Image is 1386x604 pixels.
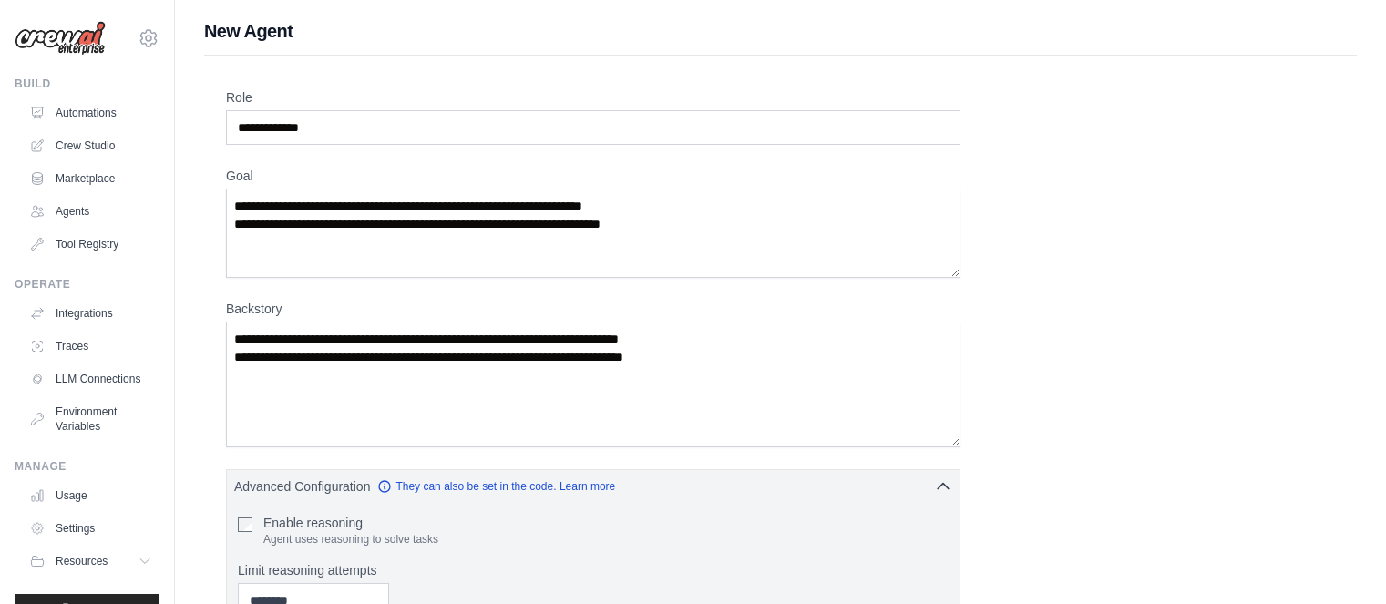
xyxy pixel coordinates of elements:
label: Goal [226,167,960,185]
label: Enable reasoning [263,514,438,532]
a: Usage [22,481,159,510]
label: Role [226,88,960,107]
a: Tool Registry [22,230,159,259]
a: Agents [22,197,159,226]
div: Build [15,77,159,91]
label: Limit reasoning attempts [238,561,949,579]
div: Manage [15,459,159,474]
a: Crew Studio [22,131,159,160]
span: Advanced Configuration [234,477,370,496]
a: Traces [22,332,159,361]
label: Backstory [226,300,960,318]
a: Settings [22,514,159,543]
a: LLM Connections [22,364,159,394]
div: Operate [15,277,159,292]
a: They can also be set in the code. Learn more [377,479,615,494]
a: Marketplace [22,164,159,193]
a: Environment Variables [22,397,159,441]
span: Resources [56,554,108,568]
button: Advanced Configuration They can also be set in the code. Learn more [227,470,960,503]
button: Resources [22,547,159,576]
img: Logo [15,21,106,56]
h1: New Agent [204,18,1357,44]
a: Integrations [22,299,159,328]
p: Agent uses reasoning to solve tasks [263,532,438,547]
a: Automations [22,98,159,128]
